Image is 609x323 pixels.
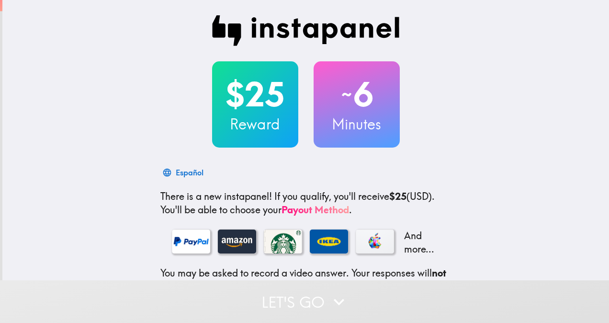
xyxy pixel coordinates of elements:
[160,190,451,217] p: If you qualify, you'll receive (USD) . You'll be able to choose your .
[160,190,272,202] span: There is a new instapanel!
[212,15,400,46] img: Instapanel
[212,114,298,134] h3: Reward
[314,75,400,114] h2: 6
[212,75,298,114] h2: $25
[160,163,207,182] button: Español
[340,80,353,109] span: ~
[282,204,349,216] a: Payout Method
[176,166,203,179] div: Español
[314,114,400,134] h3: Minutes
[402,229,440,256] p: And more...
[389,190,406,202] b: $25
[160,266,451,320] p: You may be asked to record a video answer. Your responses will and will only be confidentially sh...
